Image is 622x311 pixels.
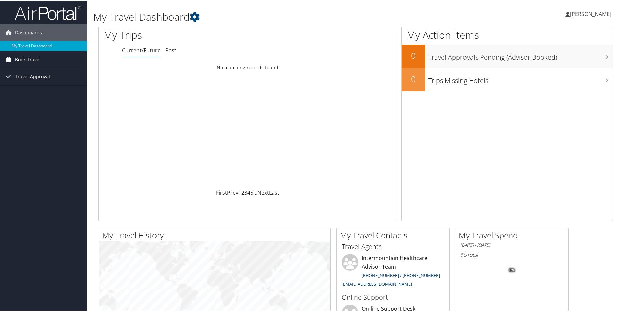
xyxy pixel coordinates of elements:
[459,229,568,240] h2: My Travel Spend
[342,241,444,251] h3: Travel Agents
[165,46,176,53] a: Past
[428,49,613,61] h3: Travel Approvals Pending (Advisor Booked)
[102,229,330,240] h2: My Travel History
[402,49,425,61] h2: 0
[15,24,42,40] span: Dashboards
[15,4,81,20] img: airportal-logo.png
[338,253,448,289] li: Intermountain Healthcare Advisor Team
[428,72,613,85] h3: Trips Missing Hotels
[402,44,613,67] a: 0Travel Approvals Pending (Advisor Booked)
[460,241,563,248] h6: [DATE] - [DATE]
[244,188,247,196] a: 3
[570,10,611,17] span: [PERSON_NAME]
[93,9,443,23] h1: My Travel Dashboard
[250,188,253,196] a: 5
[99,61,396,73] td: No matching records found
[241,188,244,196] a: 2
[15,51,41,67] span: Book Travel
[122,46,161,53] a: Current/Future
[460,250,467,258] span: $0
[342,280,412,286] a: [EMAIL_ADDRESS][DOMAIN_NAME]
[362,272,440,278] a: [PHONE_NUMBER] / [PHONE_NUMBER]
[342,292,444,301] h3: Online Support
[269,188,279,196] a: Last
[257,188,269,196] a: Next
[340,229,449,240] h2: My Travel Contacts
[402,67,613,91] a: 0Trips Missing Hotels
[247,188,250,196] a: 4
[509,268,515,272] tspan: 0%
[253,188,257,196] span: …
[104,27,267,41] h1: My Trips
[402,27,613,41] h1: My Action Items
[460,250,563,258] h6: Total
[227,188,238,196] a: Prev
[565,3,618,23] a: [PERSON_NAME]
[15,68,50,84] span: Travel Approval
[216,188,227,196] a: First
[238,188,241,196] a: 1
[402,73,425,84] h2: 0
